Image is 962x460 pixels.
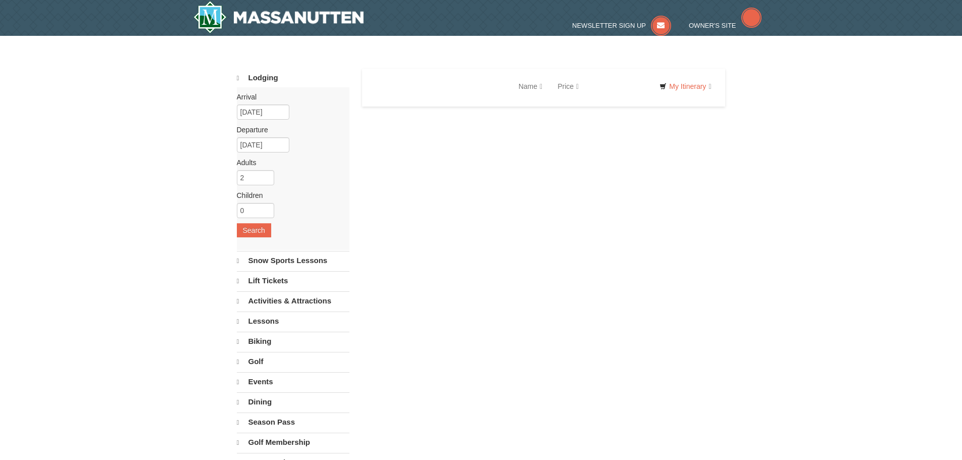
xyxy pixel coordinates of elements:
button: Search [237,223,271,237]
a: Lift Tickets [237,271,349,290]
a: Snow Sports Lessons [237,251,349,270]
a: Biking [237,332,349,351]
a: Name [511,76,550,96]
a: Dining [237,392,349,412]
a: Season Pass [237,413,349,432]
a: Price [550,76,586,96]
span: Newsletter Sign Up [572,22,646,29]
a: Massanutten Resort [193,1,364,33]
a: Activities & Attractions [237,291,349,311]
a: Lessons [237,312,349,331]
label: Departure [237,125,342,135]
a: Owner's Site [689,22,762,29]
img: Massanutten Resort Logo [193,1,364,33]
a: Golf [237,352,349,371]
label: Children [237,190,342,200]
a: Newsletter Sign Up [572,22,671,29]
span: Owner's Site [689,22,736,29]
a: Lodging [237,69,349,87]
a: My Itinerary [653,79,718,94]
a: Events [237,372,349,391]
label: Adults [237,158,342,168]
a: Golf Membership [237,433,349,452]
label: Arrival [237,92,342,102]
